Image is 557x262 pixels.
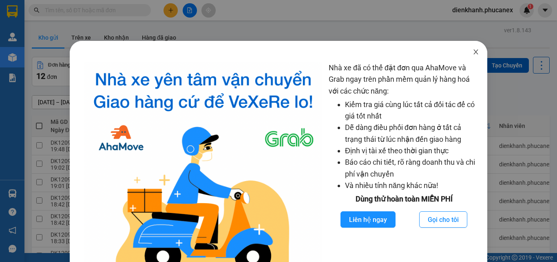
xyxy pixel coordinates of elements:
button: Gọi cho tôi [419,211,467,228]
div: Dùng thử hoàn toàn MIỄN PHÍ [329,193,479,205]
li: Dễ dàng điều phối đơn hàng ở tất cả trạng thái từ lúc nhận đến giao hàng [345,122,479,145]
span: close [473,49,479,55]
button: Close [464,41,487,64]
li: Báo cáo chi tiết, rõ ràng doanh thu và chi phí vận chuyển [345,157,479,180]
li: Kiểm tra giá cùng lúc tất cả đối tác để có giá tốt nhất [345,99,479,122]
span: Liên hệ ngay [349,215,387,225]
button: Liên hệ ngay [340,211,396,228]
li: Và nhiều tính năng khác nữa! [345,180,479,191]
span: Gọi cho tôi [428,215,459,225]
li: Định vị tài xế theo thời gian thực [345,145,479,157]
